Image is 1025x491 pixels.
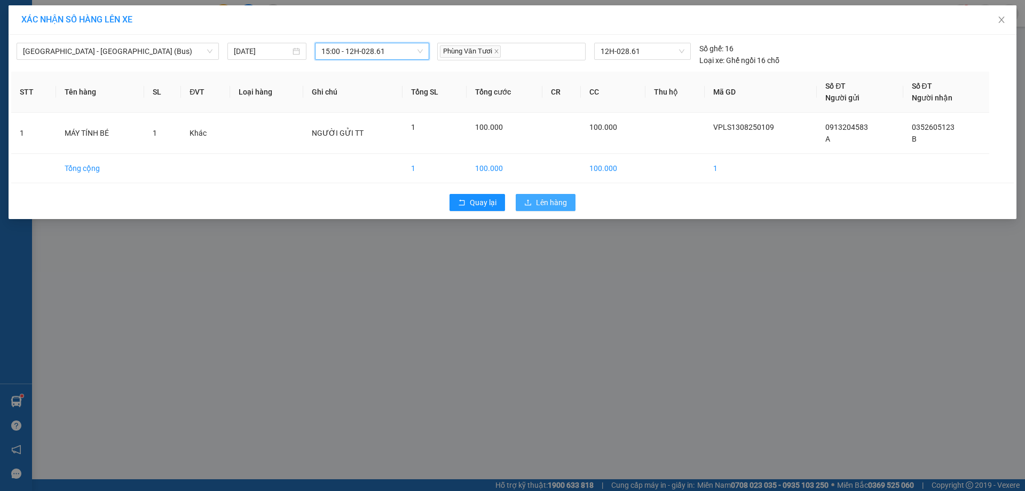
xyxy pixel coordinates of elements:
span: 12H-028.61 [601,43,684,59]
th: STT [11,72,56,113]
span: 0352605123 [912,123,955,131]
th: Tên hàng [56,72,145,113]
span: NGƯỜI GỬI TT [312,129,364,137]
button: uploadLên hàng [516,194,575,211]
span: Số ghế: [699,43,723,54]
span: Phùng Văn Tươi [440,45,500,58]
th: Thu hộ [645,72,705,113]
td: 1 [11,113,56,154]
th: Tổng SL [403,72,467,113]
td: 1 [403,154,467,183]
span: Người gửi [825,93,860,102]
span: close [997,15,1006,24]
div: 16 [699,43,734,54]
span: 1 [153,129,157,137]
span: 15:00 - 12H-028.61 [321,43,423,59]
span: Số ĐT [912,82,932,90]
td: 1 [705,154,817,183]
td: MÁY TÍNH BÉ [56,113,145,154]
input: 13/08/2025 [234,45,290,57]
span: Lạng Sơn - Hà Nội (Bus) [23,43,212,59]
span: Quay lại [470,197,496,208]
th: Loại hàng [230,72,303,113]
td: Khác [181,113,230,154]
span: Lên hàng [536,197,567,208]
span: Loại xe: [699,54,724,66]
th: Ghi chú [303,72,403,113]
span: A [825,135,830,143]
span: Người nhận [912,93,952,102]
th: Tổng cước [467,72,543,113]
span: upload [524,199,532,207]
span: rollback [458,199,466,207]
th: Mã GD [705,72,817,113]
th: SL [144,72,181,113]
td: Tổng cộng [56,154,145,183]
th: CR [542,72,581,113]
th: ĐVT [181,72,230,113]
span: 1 [411,123,415,131]
span: B [912,135,917,143]
td: 100.000 [467,154,543,183]
span: XÁC NHẬN SỐ HÀNG LÊN XE [21,14,132,25]
td: 100.000 [581,154,645,183]
button: rollbackQuay lại [450,194,505,211]
span: VPLS1308250109 [713,123,774,131]
th: CC [581,72,645,113]
div: Ghế ngồi 16 chỗ [699,54,779,66]
span: Số ĐT [825,82,846,90]
span: close [494,49,499,54]
span: 100.000 [589,123,617,131]
span: 100.000 [475,123,503,131]
span: 0913204583 [825,123,868,131]
button: Close [987,5,1016,35]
